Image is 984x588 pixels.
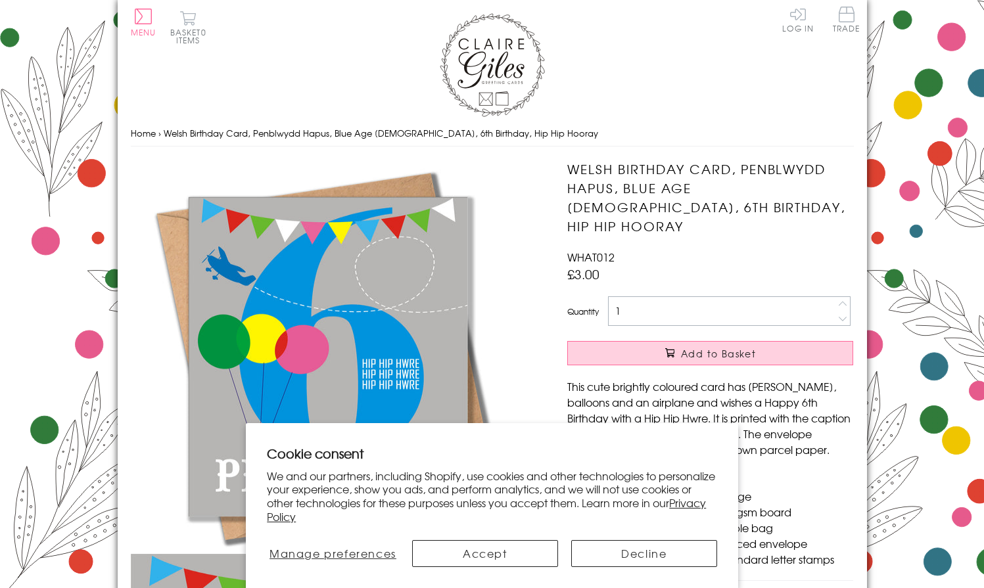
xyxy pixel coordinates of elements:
span: Menu [131,26,156,38]
label: Quantity [567,305,599,317]
a: Log In [782,7,814,32]
a: Home [131,127,156,139]
button: Decline [571,540,717,567]
button: Manage preferences [267,540,398,567]
span: 0 items [176,26,206,46]
img: Claire Giles Greetings Cards [440,13,545,117]
span: Manage preferences [269,545,396,561]
button: Menu [131,9,156,36]
button: Basket0 items [170,11,206,44]
span: Trade [833,7,860,32]
span: WHAT012 [567,249,615,265]
span: Welsh Birthday Card, Penblwydd Hapus, Blue Age [DEMOGRAPHIC_DATA], 6th Birthday, Hip Hip Hooray [164,127,598,139]
p: We and our partners, including Shopify, use cookies and other technologies to personalize your ex... [267,469,717,524]
span: Add to Basket [681,347,756,360]
a: Privacy Policy [267,495,706,524]
button: Accept [412,540,558,567]
button: Add to Basket [567,341,853,365]
a: Trade [833,7,860,35]
span: › [158,127,161,139]
img: Welsh Birthday Card, Penblwydd Hapus, Blue Age 6, 6th Birthday, Hip Hip Hooray [131,160,525,554]
span: £3.00 [567,265,599,283]
p: This cute brightly coloured card has [PERSON_NAME], balloons and an airplane and wishes a Happy 6... [567,378,853,457]
nav: breadcrumbs [131,120,854,147]
h1: Welsh Birthday Card, Penblwydd Hapus, Blue Age [DEMOGRAPHIC_DATA], 6th Birthday, Hip Hip Hooray [567,160,853,235]
h2: Cookie consent [267,444,717,463]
